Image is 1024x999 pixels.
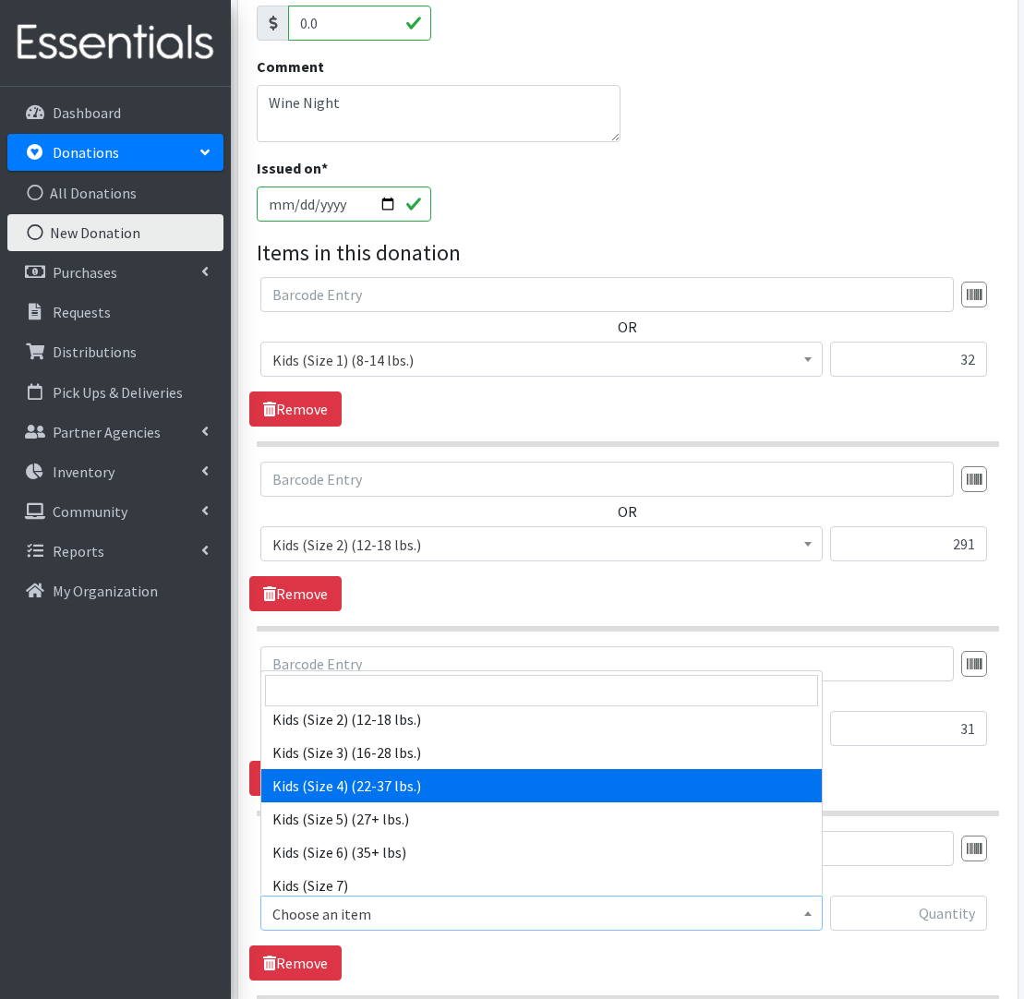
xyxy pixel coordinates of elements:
li: Kids (Size 7) [261,869,822,902]
a: Inventory [7,453,223,490]
label: OR [618,316,637,338]
label: Issued on [257,157,328,179]
a: Community [7,493,223,530]
a: All Donations [7,175,223,211]
p: Partner Agencies [53,423,161,441]
li: Kids (Size 6) (35+ lbs) [261,836,822,869]
input: Quantity [830,342,987,377]
p: Requests [53,303,111,321]
span: Choose an item [260,896,823,931]
li: Kids (Size 4) (22-37 lbs.) [261,769,822,802]
p: Reports [53,542,104,560]
li: Kids (Size 3) (16-28 lbs.) [261,736,822,769]
a: Requests [7,294,223,331]
p: Community [53,502,127,521]
a: Dashboard [7,94,223,131]
a: Distributions [7,333,223,370]
a: Remove [249,391,342,427]
span: Kids (Size 1) (8-14 lbs.) [260,342,823,377]
p: Donations [53,143,119,162]
input: Barcode Entry [260,462,954,497]
input: Quantity [830,526,987,561]
a: Remove [249,761,342,796]
input: Barcode Entry [260,277,954,312]
input: Quantity [830,711,987,746]
a: Donations [7,134,223,171]
li: Kids (Size 2) (12-18 lbs.) [261,703,822,736]
p: Distributions [53,343,137,361]
a: New Donation [7,214,223,251]
a: Reports [7,533,223,570]
p: Inventory [53,463,114,481]
input: Quantity [830,896,987,931]
a: Purchases [7,254,223,291]
img: HumanEssentials [7,12,223,74]
span: Kids (Size 1) (8-14 lbs.) [272,347,811,373]
span: Kids (Size 2) (12-18 lbs.) [272,532,811,558]
a: Remove [249,945,342,981]
a: Partner Agencies [7,414,223,451]
abbr: required [321,159,328,177]
a: Remove [249,576,342,611]
a: Pick Ups & Deliveries [7,374,223,411]
input: Barcode Entry [260,646,954,681]
legend: Items in this donation [257,236,999,270]
span: Kids (Size 2) (12-18 lbs.) [260,526,823,561]
span: Choose an item [272,901,811,927]
p: Dashboard [53,103,121,122]
label: Comment [257,55,324,78]
label: OR [618,500,637,523]
a: My Organization [7,572,223,609]
p: My Organization [53,582,158,600]
p: Purchases [53,263,117,282]
p: Pick Ups & Deliveries [53,383,183,402]
li: Kids (Size 5) (27+ lbs.) [261,802,822,836]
